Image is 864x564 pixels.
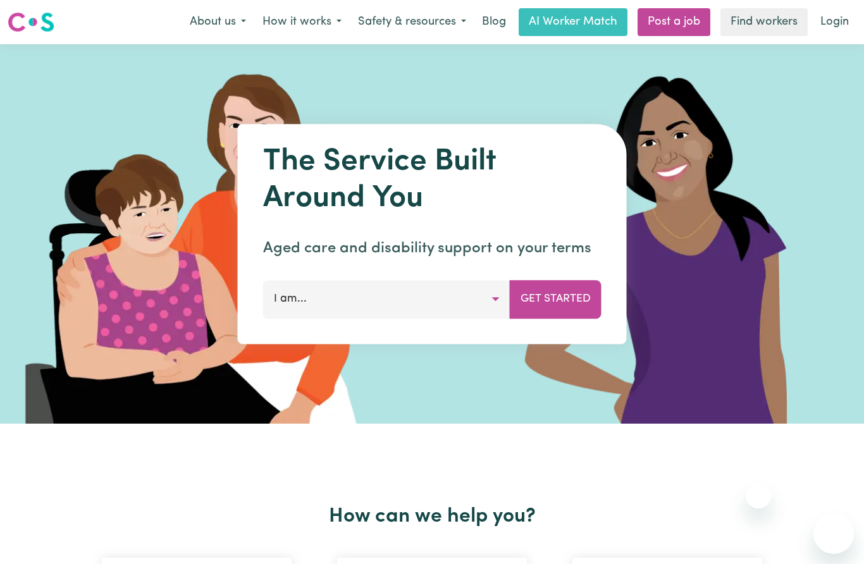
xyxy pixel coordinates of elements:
a: Post a job [638,8,710,36]
a: AI Worker Match [519,8,627,36]
button: Get Started [510,280,602,318]
button: About us [182,9,254,35]
p: Aged care and disability support on your terms [263,237,602,260]
iframe: Close message [746,483,771,508]
h1: The Service Built Around You [263,144,602,217]
button: I am... [263,280,510,318]
button: Safety & resources [350,9,474,35]
a: Find workers [720,8,808,36]
button: How it works [254,9,350,35]
a: Blog [474,8,514,36]
a: Careseekers logo [8,8,54,37]
img: Careseekers logo [8,11,54,34]
a: Login [813,8,856,36]
h2: How can we help you? [79,505,785,529]
iframe: Button to launch messaging window [813,513,854,554]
